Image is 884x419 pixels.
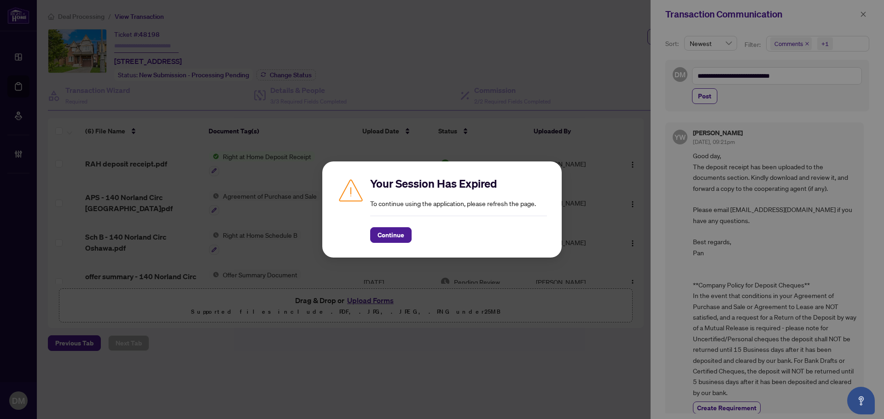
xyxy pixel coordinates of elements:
[370,227,412,243] button: Continue
[370,176,547,243] div: To continue using the application, please refresh the page.
[847,387,875,414] button: Open asap
[378,228,404,242] span: Continue
[370,176,547,191] h2: Your Session Has Expired
[337,176,365,204] img: Caution icon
